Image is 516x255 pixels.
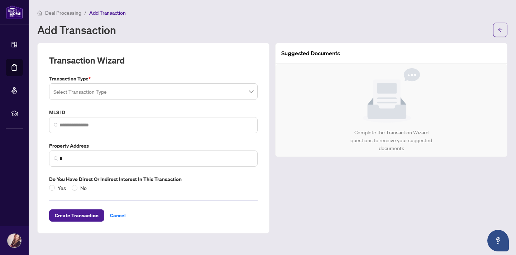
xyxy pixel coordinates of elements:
img: logo [6,5,23,19]
h2: Transaction Wizard [49,55,125,66]
span: No [77,184,90,192]
button: Open asap [487,230,509,251]
img: Null State Icon [363,68,420,123]
span: Cancel [110,210,126,221]
div: Complete the Transaction Wizard questions to receive your suggested documents [343,129,440,152]
span: home [37,10,42,15]
span: Create Transaction [55,210,99,221]
img: Profile Icon [8,234,21,247]
span: Add Transaction [89,10,126,16]
label: Do you have direct or indirect interest in this transaction [49,175,258,183]
h1: Add Transaction [37,24,116,36]
label: Transaction Type [49,75,258,83]
article: Suggested Documents [281,49,340,58]
span: Deal Processing [45,10,81,16]
label: Property Address [49,142,258,150]
span: arrow-left [498,27,503,32]
label: MLS ID [49,108,258,116]
button: Create Transaction [49,209,104,222]
img: search_icon [54,123,58,127]
button: Cancel [104,209,132,222]
li: / [84,9,86,17]
img: search_icon [54,156,58,161]
span: Yes [55,184,69,192]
